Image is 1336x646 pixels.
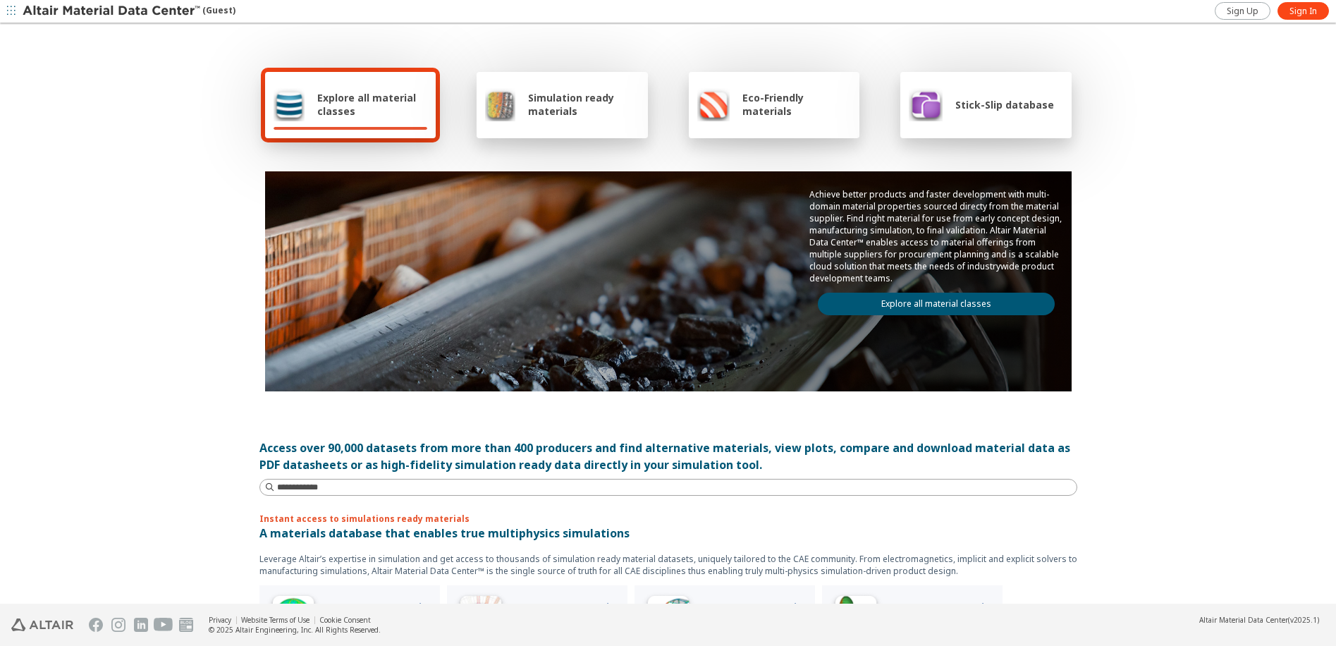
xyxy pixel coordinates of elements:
[485,87,515,121] img: Simulation ready materials
[742,91,851,118] span: Eco-Friendly materials
[1227,6,1258,17] span: Sign Up
[259,525,1077,542] p: A materials database that enables true multiphysics simulations
[274,87,305,121] img: Explore all material classes
[909,87,943,121] img: Stick-Slip database
[209,615,231,625] a: Privacy
[259,553,1077,577] p: Leverage Altair’s expertise in simulation and get access to thousands of simulation ready materia...
[241,615,310,625] a: Website Terms of Use
[818,293,1055,315] a: Explore all material classes
[259,439,1077,473] div: Access over 90,000 datasets from more than 400 producers and find alternative materials, view plo...
[317,91,427,118] span: Explore all material classes
[209,625,381,635] div: © 2025 Altair Engineering, Inc. All Rights Reserved.
[1199,615,1288,625] span: Altair Material Data Center
[1199,615,1319,625] div: (v2025.1)
[23,4,202,18] img: Altair Material Data Center
[259,513,1077,525] p: Instant access to simulations ready materials
[319,615,371,625] a: Cookie Consent
[955,98,1054,111] span: Stick-Slip database
[1277,2,1329,20] a: Sign In
[1289,6,1317,17] span: Sign In
[23,4,235,18] div: (Guest)
[697,87,730,121] img: Eco-Friendly materials
[528,91,639,118] span: Simulation ready materials
[809,188,1063,284] p: Achieve better products and faster development with multi-domain material properties sourced dire...
[1215,2,1270,20] a: Sign Up
[11,618,73,631] img: Altair Engineering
